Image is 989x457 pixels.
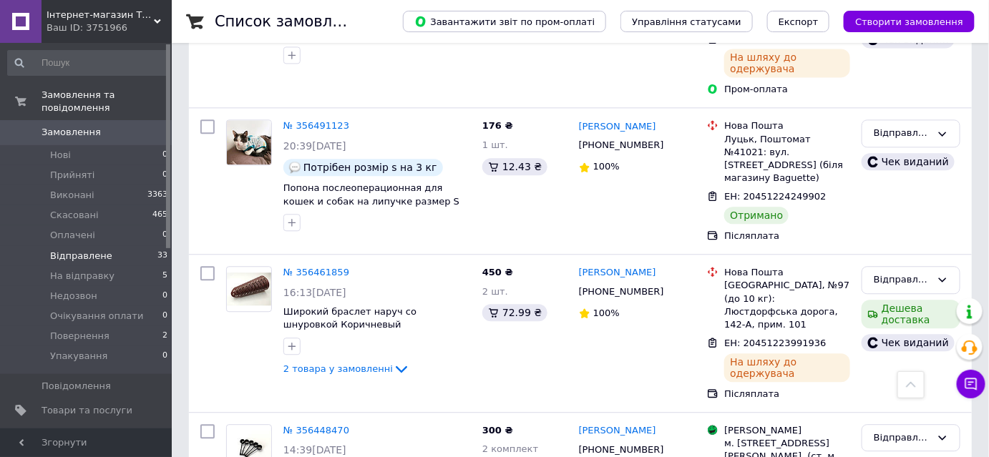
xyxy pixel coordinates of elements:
[283,444,346,456] span: 14:39[DATE]
[283,363,393,374] span: 2 товара у замовленні
[874,272,931,288] div: Відправлене
[283,120,349,131] a: № 356491123
[162,149,167,162] span: 0
[579,266,656,280] a: [PERSON_NAME]
[724,207,789,224] div: Отримано
[289,162,301,173] img: :speech_balloon:
[50,209,99,222] span: Скасовані
[50,149,71,162] span: Нові
[724,119,850,132] div: Нова Пошта
[162,270,167,282] span: 5
[226,119,272,165] a: Фото товару
[724,230,850,242] div: Післяплата
[42,126,101,139] span: Замовлення
[855,16,963,27] span: Створити замовлення
[874,126,931,141] div: Відправлене
[724,338,826,348] span: ЕН: 20451223991936
[620,11,753,32] button: Управління статусами
[283,182,459,207] a: Попона послеоперационная для кошек и собак на липучке размер S
[767,11,830,32] button: Експорт
[227,272,271,306] img: Фото товару
[162,229,167,242] span: 0
[162,290,167,303] span: 0
[482,158,547,175] div: 12.43 ₴
[283,267,349,277] a: № 356461859
[579,424,656,438] a: [PERSON_NAME]
[162,330,167,343] span: 2
[957,370,985,398] button: Чат з покупцем
[724,266,850,279] div: Нова Пошта
[576,136,667,154] div: [PHONE_NUMBER]
[579,120,656,134] a: [PERSON_NAME]
[403,11,606,32] button: Завантажити звіт по пром-оплаті
[724,133,850,185] div: Луцьк, Поштомат №41021: вул. [STREET_ADDRESS] (біля магазину Baguette)
[226,266,272,312] a: Фото товару
[162,350,167,363] span: 0
[482,425,513,436] span: 300 ₴
[724,191,826,202] span: ЕН: 20451224249902
[50,310,143,323] span: Очікування оплати
[862,334,955,351] div: Чек виданий
[50,189,94,202] span: Виконані
[47,9,154,21] span: Інтернет-магазин Тигидика
[482,120,513,131] span: 176 ₴
[50,330,109,343] span: Повернення
[724,353,850,382] div: На шляху до одержувача
[283,140,346,152] span: 20:39[DATE]
[50,350,107,363] span: Упакування
[50,169,94,182] span: Прийняті
[844,11,975,32] button: Створити замовлення
[283,425,349,436] a: № 356448470
[50,290,97,303] span: Недозвон
[724,388,850,401] div: Післяплата
[50,229,95,242] span: Оплачені
[862,153,955,170] div: Чек виданий
[829,16,975,26] a: Створити замовлення
[157,250,167,262] span: 33
[874,431,931,446] div: Відправлене
[42,404,132,417] span: Товари та послуги
[47,21,172,34] div: Ваш ID: 3751966
[724,34,820,44] span: ЕН: PRM-240336829
[50,270,115,282] span: На відправку
[227,120,271,164] img: Фото товару
[147,189,167,202] span: 3363
[162,169,167,182] span: 0
[283,287,346,298] span: 16:13[DATE]
[482,286,508,297] span: 2 шт.
[215,13,360,30] h1: Список замовлень
[724,279,850,331] div: [GEOGRAPHIC_DATA], №97 (до 10 кг): Люстдорфська дорога, 142-А, прим. 101
[303,162,437,173] span: Потрібен розмір s на 3 кг
[724,83,850,96] div: Пром-оплата
[482,267,513,277] span: 450 ₴
[724,424,850,437] div: [PERSON_NAME]
[414,15,595,28] span: Завантажити звіт по пром-оплаті
[42,89,172,114] span: Замовлення та повідомлення
[593,161,620,172] span: 100%
[862,300,960,328] div: Дешева доставка
[162,310,167,323] span: 0
[593,308,620,318] span: 100%
[152,209,167,222] span: 465
[724,49,850,77] div: На шляху до одержувача
[482,304,547,321] div: 72.99 ₴
[50,250,112,262] span: Відправлене
[283,363,410,374] a: 2 товара у замовленні
[482,443,538,454] span: 2 комплект
[632,16,741,27] span: Управління статусами
[283,306,416,330] a: Широкий браслет наруч со шнуровкой Коричневый
[576,282,667,301] div: [PHONE_NUMBER]
[7,50,169,76] input: Пошук
[42,380,111,393] span: Повідомлення
[779,16,819,27] span: Експорт
[482,139,508,150] span: 1 шт.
